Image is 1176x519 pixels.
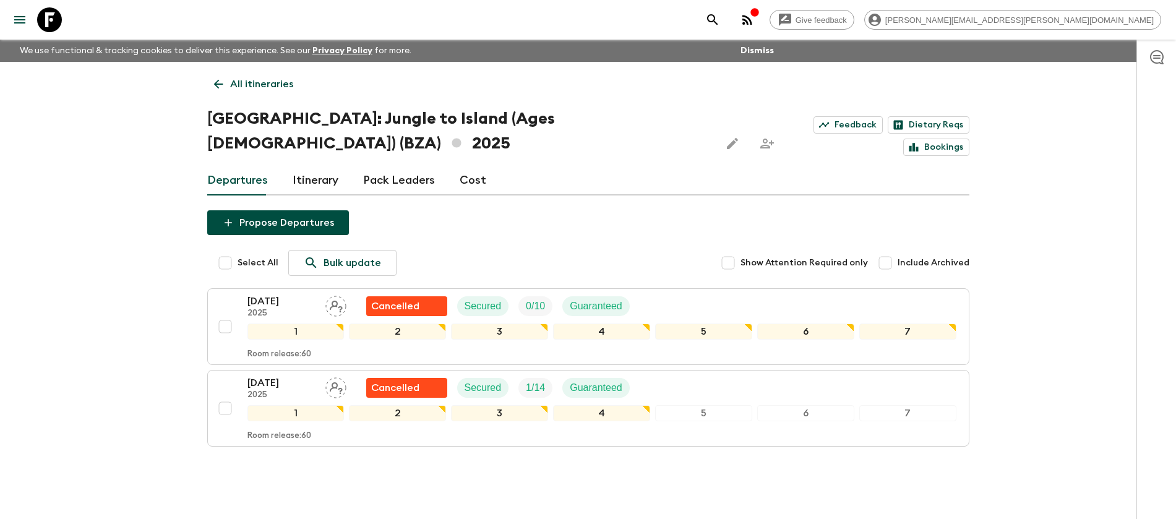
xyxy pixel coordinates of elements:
[349,405,446,421] div: 2
[312,46,372,55] a: Privacy Policy
[207,106,711,156] h1: [GEOGRAPHIC_DATA]: Jungle to Island (Ages [DEMOGRAPHIC_DATA]) (BZA) 2025
[755,131,779,156] span: Share this itinerary
[247,405,345,421] div: 1
[230,77,293,92] p: All itineraries
[247,431,311,441] p: Room release: 60
[366,378,447,398] div: Flash Pack cancellation
[898,257,969,269] span: Include Archived
[859,324,956,340] div: 7
[325,299,346,309] span: Assign pack leader
[247,309,315,319] p: 2025
[325,381,346,391] span: Assign pack leader
[451,324,548,340] div: 3
[288,250,397,276] a: Bulk update
[720,131,745,156] button: Edit this itinerary
[888,116,969,134] a: Dietary Reqs
[465,380,502,395] p: Secured
[570,380,622,395] p: Guaranteed
[465,299,502,314] p: Secured
[553,405,650,421] div: 4
[740,257,868,269] span: Show Attention Required only
[247,350,311,359] p: Room release: 60
[207,166,268,195] a: Departures
[553,324,650,340] div: 4
[526,380,545,395] p: 1 / 14
[655,405,752,421] div: 5
[770,10,854,30] a: Give feedback
[7,7,32,32] button: menu
[457,296,509,316] div: Secured
[15,40,416,62] p: We use functional & tracking cookies to deliver this experience. See our for more.
[757,324,854,340] div: 6
[238,257,278,269] span: Select All
[207,288,969,365] button: [DATE]2025Assign pack leaderFlash Pack cancellationSecuredTrip FillGuaranteed1234567Room release:60
[324,255,381,270] p: Bulk update
[737,42,777,59] button: Dismiss
[813,116,883,134] a: Feedback
[247,324,345,340] div: 1
[700,7,725,32] button: search adventures
[655,324,752,340] div: 5
[207,210,349,235] button: Propose Departures
[349,324,446,340] div: 2
[247,390,315,400] p: 2025
[207,72,300,97] a: All itineraries
[366,296,447,316] div: Flash Pack cancellation
[570,299,622,314] p: Guaranteed
[293,166,338,195] a: Itinerary
[363,166,435,195] a: Pack Leaders
[457,378,509,398] div: Secured
[460,166,486,195] a: Cost
[864,10,1161,30] div: [PERSON_NAME][EMAIL_ADDRESS][PERSON_NAME][DOMAIN_NAME]
[451,405,548,421] div: 3
[371,299,419,314] p: Cancelled
[757,405,854,421] div: 6
[526,299,545,314] p: 0 / 10
[878,15,1161,25] span: [PERSON_NAME][EMAIL_ADDRESS][PERSON_NAME][DOMAIN_NAME]
[518,296,552,316] div: Trip Fill
[371,380,419,395] p: Cancelled
[859,405,956,421] div: 7
[207,370,969,447] button: [DATE]2025Assign pack leaderFlash Pack cancellationSecuredTrip FillGuaranteed1234567Room release:60
[903,139,969,156] a: Bookings
[789,15,854,25] span: Give feedback
[247,375,315,390] p: [DATE]
[518,378,552,398] div: Trip Fill
[247,294,315,309] p: [DATE]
